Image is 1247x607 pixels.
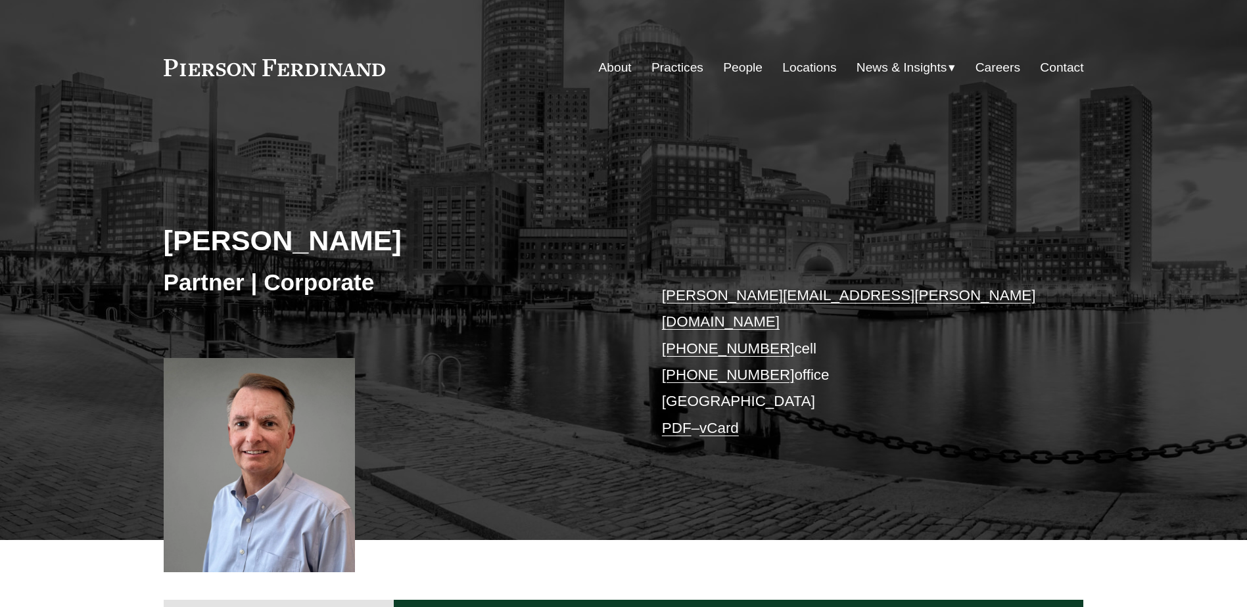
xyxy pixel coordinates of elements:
[599,55,632,80] a: About
[857,56,947,79] span: News & Insights
[699,420,739,436] a: vCard
[723,55,763,80] a: People
[662,367,795,383] a: [PHONE_NUMBER]
[164,223,624,258] h2: [PERSON_NAME]
[857,55,956,80] a: folder dropdown
[662,340,795,357] a: [PHONE_NUMBER]
[662,287,1036,330] a: [PERSON_NAME][EMAIL_ADDRESS][PERSON_NAME][DOMAIN_NAME]
[976,55,1020,80] a: Careers
[782,55,836,80] a: Locations
[1040,55,1083,80] a: Contact
[164,268,624,297] h3: Partner | Corporate
[662,420,692,436] a: PDF
[651,55,703,80] a: Practices
[662,282,1045,441] p: cell office [GEOGRAPHIC_DATA] –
